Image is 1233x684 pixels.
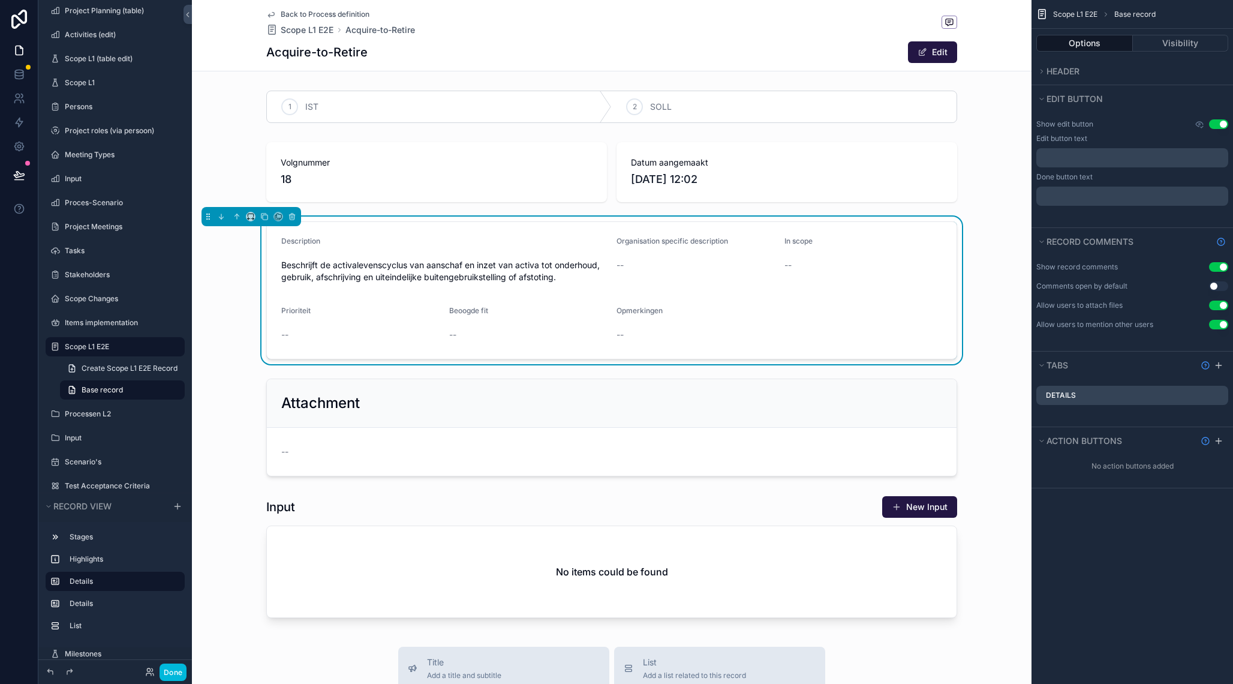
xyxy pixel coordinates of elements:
[70,577,175,586] label: Details
[160,664,187,681] button: Done
[784,259,792,271] span: --
[266,24,333,36] a: Scope L1 E2E
[1031,457,1233,476] div: No action buttons added
[449,306,488,315] span: Beoogde fit
[616,306,663,315] span: Opmerkingen
[65,222,178,232] label: Project Meetings
[65,433,178,443] label: Input
[70,554,175,564] label: Highlights
[1036,433,1196,449] button: Action buttons
[82,385,123,395] span: Base record
[60,359,185,378] a: Create Scope L1 E2E Record
[281,24,333,36] span: Scope L1 E2E
[38,522,192,647] div: scrollable content
[266,10,369,19] a: Back to Process definition
[616,329,624,341] span: --
[65,481,178,491] label: Test Acceptance Criteria
[65,78,178,88] label: Scope L1
[427,656,501,668] span: Title
[1216,237,1226,247] svg: Show help information
[65,30,178,40] label: Activities (edit)
[65,54,178,64] label: Scope L1 (table edit)
[281,329,288,341] span: --
[616,259,624,271] span: --
[82,364,178,373] span: Create Scope L1 E2E Record
[1133,35,1229,52] button: Visibility
[784,236,813,245] span: In scope
[1201,361,1210,370] svg: Show help information
[1036,172,1093,182] label: Done button text
[345,24,415,36] a: Acquire-to-Retire
[53,501,112,511] span: Record view
[449,329,456,341] span: --
[1046,66,1079,76] span: Header
[1046,360,1068,370] span: Tabs
[65,457,178,467] label: Scenario's
[65,318,178,328] label: Items implementation
[427,671,501,680] span: Add a title and subtitle
[43,498,166,515] button: Record view
[65,102,178,112] label: Persons
[281,259,607,283] span: Beschrijft de activalevenscyclus van aanschaf en inzet van activa tot onderhoud, gebruik, afschri...
[65,409,178,419] label: Processen L2
[65,6,178,16] label: Project Planning (table)
[281,236,320,245] span: Description
[70,532,175,542] label: Stages
[65,246,178,256] label: Tasks
[1036,320,1153,329] div: Allow users to mention other users
[60,380,185,400] a: Base record
[1046,236,1133,247] span: Record comments
[65,198,178,208] label: Proces-Scenario
[1036,262,1118,272] div: Show record comments
[1036,187,1228,206] div: scrollable content
[1036,63,1221,80] button: Header
[1036,281,1127,291] div: Comments open by default
[1046,391,1076,400] label: Details
[281,306,311,315] span: Prioriteit
[643,671,746,680] span: Add a list related to this record
[65,342,178,352] label: Scope L1 E2E
[1036,148,1228,167] div: scrollable content
[1053,10,1097,19] span: Scope L1 E2E
[643,656,746,668] span: List
[1036,233,1211,250] button: Record comments
[1201,436,1210,446] svg: Show help information
[70,621,175,631] label: List
[65,294,178,304] label: Scope Changes
[70,599,175,608] label: Details
[1036,301,1123,310] div: Allow users to attach files
[1036,119,1093,129] label: Show edit button
[908,41,957,63] button: Edit
[65,126,178,136] label: Project roles (via persoon)
[1036,357,1196,374] button: Tabs
[1046,94,1103,104] span: Edit button
[1114,10,1156,19] span: Base record
[65,270,178,280] label: Stakeholders
[1036,134,1087,143] label: Edit button text
[65,174,178,184] label: Input
[65,150,178,160] label: Meeting Types
[1046,436,1122,446] span: Action buttons
[266,44,368,61] h1: Acquire-to-Retire
[616,236,728,245] span: Organisation specific description
[281,10,369,19] span: Back to Process definition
